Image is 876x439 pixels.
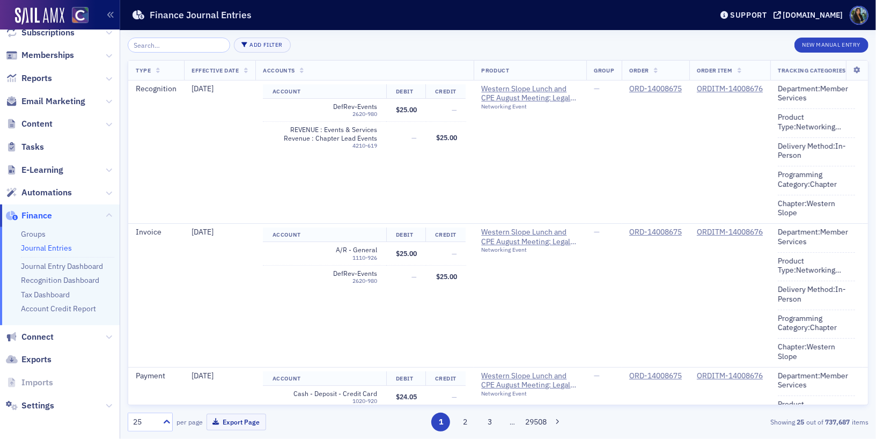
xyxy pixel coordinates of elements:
[21,27,75,39] span: Subscriptions
[279,390,377,398] span: Cash - Deposit - Credit Card
[778,371,855,390] div: Department : Member Services
[15,8,64,25] img: SailAMX
[279,277,377,284] div: 2620-980
[21,400,54,412] span: Settings
[629,371,682,381] div: ORD-14008675
[480,413,499,431] button: 3
[697,371,763,381] a: ORDITM-14008676
[21,354,51,365] span: Exports
[697,67,732,74] span: Order Item
[697,228,763,237] a: ORDITM-14008676
[273,126,377,142] span: REVENUE : Events & Services Revenue : Chapter Lead Events
[778,400,855,419] div: Product Type : Networking Event
[436,133,457,142] span: $25.00
[6,210,52,222] a: Finance
[525,413,544,431] button: 29508
[21,275,99,285] a: Recognition Dashboard
[594,84,600,93] span: —
[21,72,52,84] span: Reports
[481,228,579,246] a: Western Slope Lunch and CPE August Meeting: Legal Disputes and Issues for Accountants
[850,6,868,25] span: Profile
[452,105,457,114] span: —
[386,228,426,242] th: Debit
[386,84,426,99] th: Debit
[150,9,252,21] h1: Finance Journal Entries
[629,228,682,237] a: ORD-14008675
[481,84,579,103] a: Western Slope Lunch and CPE August Meeting: Legal Disputes and Issues for Accountants
[6,164,63,176] a: E-Learning
[21,290,70,299] a: Tax Dashboard
[778,67,846,74] span: Tracking Categories
[263,84,386,99] th: Account
[778,285,855,304] div: Delivery Method : In-Person
[136,84,176,93] span: Recognition
[456,413,475,431] button: 2
[21,49,74,61] span: Memberships
[823,417,852,427] strong: 737,687
[629,84,682,94] a: ORD-14008675
[6,118,53,130] a: Content
[21,331,54,343] span: Connect
[481,103,579,110] div: Networking Event
[425,228,466,242] th: Credit
[234,38,291,53] button: Add Filter
[778,228,855,246] div: Department : Member Services
[452,392,457,401] span: —
[64,7,89,25] a: View Homepage
[452,249,457,258] span: —
[481,371,579,390] a: Western Slope Lunch and CPE August Meeting: Legal Disputes and Issues for Accountants
[21,187,72,199] span: Automations
[279,246,377,254] span: A/R - General
[6,49,74,61] a: Memberships
[6,187,72,199] a: Automations
[396,392,417,401] span: $24.05
[21,304,96,313] a: Account Credit Report
[192,371,214,381] span: [DATE]
[594,227,600,237] span: —
[594,371,600,381] span: —
[136,371,165,381] span: Payment
[505,417,520,427] span: …
[6,141,44,153] a: Tasks
[192,227,214,237] span: [DATE]
[778,257,855,275] div: Product Type : Networking Event
[6,96,85,107] a: Email Marketing
[778,142,855,160] div: Delivery Method : In-Person
[72,7,89,24] img: SailAMX
[21,261,103,271] a: Journal Entry Dashboard
[778,113,855,131] div: Product Type : Networking Event
[279,398,377,405] div: 1020-920
[697,84,763,94] a: ORDITM-14008676
[425,371,466,386] th: Credit
[431,413,450,431] button: 1
[21,141,44,153] span: Tasks
[794,39,868,49] a: New Manual Entry
[629,67,649,74] span: Order
[6,331,54,343] a: Connect
[386,371,426,386] th: Debit
[263,228,386,242] th: Account
[794,38,868,53] button: New Manual Entry
[136,67,151,74] span: Type
[6,354,51,365] a: Exports
[21,210,52,222] span: Finance
[128,38,230,53] input: Search…
[263,371,386,386] th: Account
[396,249,417,258] span: $25.00
[21,229,46,239] a: Groups
[21,377,53,389] span: Imports
[411,133,417,142] span: —
[778,84,855,103] div: Department : Member Services
[481,246,579,253] div: Networking Event
[396,105,417,114] span: $25.00
[6,400,54,412] a: Settings
[273,142,377,149] div: 4210-619
[279,111,377,118] div: 2620-980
